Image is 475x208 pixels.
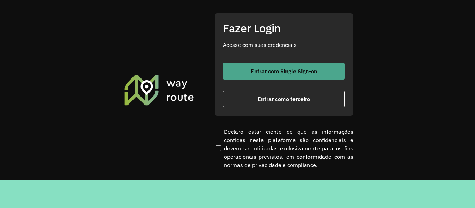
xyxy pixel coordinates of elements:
[123,74,195,106] img: Roteirizador AmbevTech
[214,127,353,169] label: Declaro estar ciente de que as informações contidas nesta plataforma são confidenciais e devem se...
[258,96,310,102] span: Entrar como terceiro
[223,41,345,49] p: Acesse com suas credenciais
[223,63,345,80] button: button
[251,68,317,74] span: Entrar com Single Sign-on
[223,22,345,35] h2: Fazer Login
[223,91,345,107] button: button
